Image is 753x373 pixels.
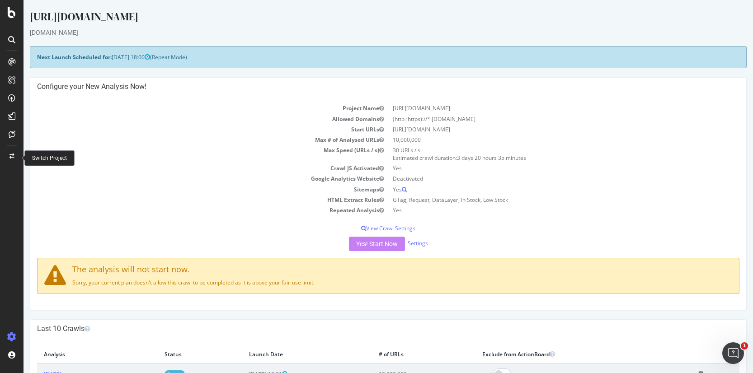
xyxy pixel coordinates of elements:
td: Project Name [14,103,365,113]
td: GTag, Request, DataLayer, In Stock, Low Stock [365,195,716,205]
td: Yes [365,184,716,195]
td: Deactivated [365,173,716,184]
h4: The analysis will not start now. [21,265,709,274]
td: Start URLs [14,124,365,135]
iframe: Intercom live chat [722,342,744,364]
th: Status [134,345,219,364]
p: View Crawl Settings [14,224,716,232]
td: Allowed Domains [14,114,365,124]
th: Launch Date [219,345,348,364]
th: # of URLs [348,345,452,364]
p: Sorry, your current plan doesn't allow this crawl to be completed as it is above your fair-use li... [21,279,709,286]
span: 3 days 20 hours 35 minutes [433,154,503,162]
td: [URL][DOMAIN_NAME] [365,124,716,135]
td: HTML Extract Rules [14,195,365,205]
td: Yes [365,205,716,215]
td: [URL][DOMAIN_NAME] [365,103,716,113]
td: Crawl JS Activated [14,163,365,173]
td: Yes [365,163,716,173]
strong: Next Launch Scheduled for: [14,53,88,61]
td: Repeated Analysis [14,205,365,215]
th: Analysis [14,345,134,364]
div: Switch Project [32,154,67,162]
h4: Last 10 Crawls [14,324,716,333]
td: (http|https)://*.[DOMAIN_NAME] [365,114,716,124]
a: Settings [384,239,405,247]
span: [DATE] 18:00 [88,53,127,61]
td: 30 URLs / s Estimated crawl duration: [365,145,716,163]
th: Exclude from ActionBoard [452,345,667,364]
h4: Configure your New Analysis Now! [14,82,716,91]
div: [URL][DOMAIN_NAME] [6,9,723,28]
div: [DOMAIN_NAME] [6,28,723,37]
span: 1 [741,342,748,350]
td: Max # of Analysed URLs [14,135,365,145]
td: 10,000,000 [365,135,716,145]
td: Max Speed (URLs / s) [14,145,365,163]
div: (Repeat Mode) [6,46,723,68]
td: Sitemaps [14,184,365,195]
td: Google Analytics Website [14,173,365,184]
